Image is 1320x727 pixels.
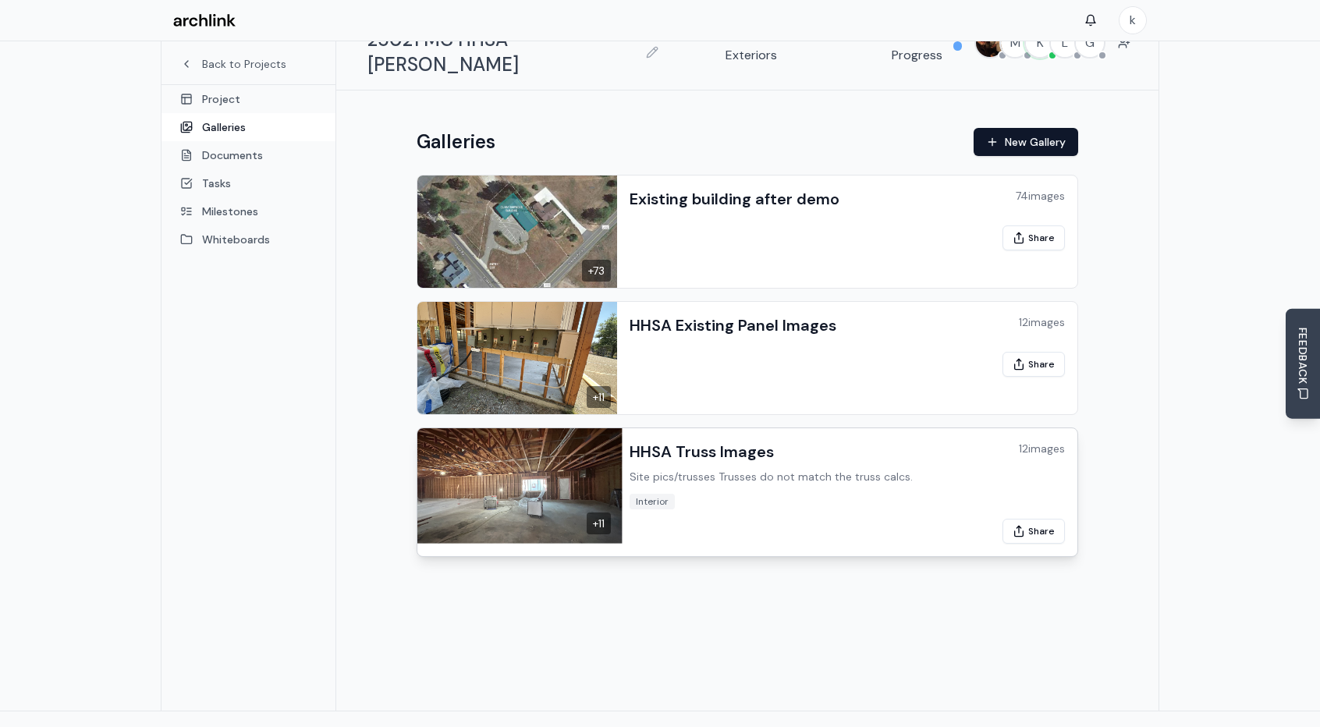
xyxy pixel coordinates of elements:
[1120,7,1146,34] span: k
[587,512,611,534] div: + 11
[726,27,829,65] p: SD Phase - Exteriors
[367,27,635,77] h1: 25021 MC HHSA-[PERSON_NAME]
[1049,27,1080,59] button: L
[161,169,335,197] a: Tasks
[417,176,617,288] img: Existing building after demo
[1002,352,1065,377] button: Share
[976,29,1004,57] img: MARC JONES
[630,494,675,509] span: Interior
[1002,225,1065,250] button: Share
[630,314,836,336] h3: HHSA Existing Panel Images
[630,441,774,463] h3: HHSA Truss Images
[1286,309,1320,419] button: Send Feedback
[180,56,317,72] a: Back to Projects
[630,188,839,210] h3: Existing building after demo
[417,175,1078,289] a: Existing building after demo+73Existing building after demo74imagesShare
[892,27,947,65] p: In Progress
[1074,27,1105,59] button: G
[1295,328,1311,385] span: FEEDBACK
[1019,441,1065,456] div: 12 images
[630,469,913,484] p: Site pics/trusses Trusses do not match the truss calcs.
[173,14,236,27] img: Archlink
[582,260,611,282] div: + 73
[417,301,1078,415] a: HHSA Existing Panel Images+11HHSA Existing Panel Images12imagesShare
[587,386,611,408] div: + 11
[417,302,617,414] img: HHSA Existing Panel Images
[1076,29,1104,57] span: G
[161,85,335,113] a: Project
[1001,29,1029,57] span: M
[161,225,335,254] a: Whiteboards
[161,141,335,169] a: Documents
[1051,29,1079,57] span: L
[161,113,335,141] a: Galleries
[1019,314,1065,330] div: 12 images
[1002,519,1065,544] button: Share
[1024,27,1056,59] button: K
[974,27,1006,59] button: MARC JONES
[161,197,335,225] a: Milestones
[1016,188,1065,204] div: 74 images
[999,27,1031,59] button: M
[413,425,623,543] img: HHSA Truss Images
[1026,29,1054,57] span: K
[417,129,495,154] h1: Galleries
[974,128,1078,156] button: New Gallery
[417,427,1078,557] a: HHSA Truss Images+11HHSA Truss ImagesSite pics/trusses Trusses do not match the truss calcs.12ima...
